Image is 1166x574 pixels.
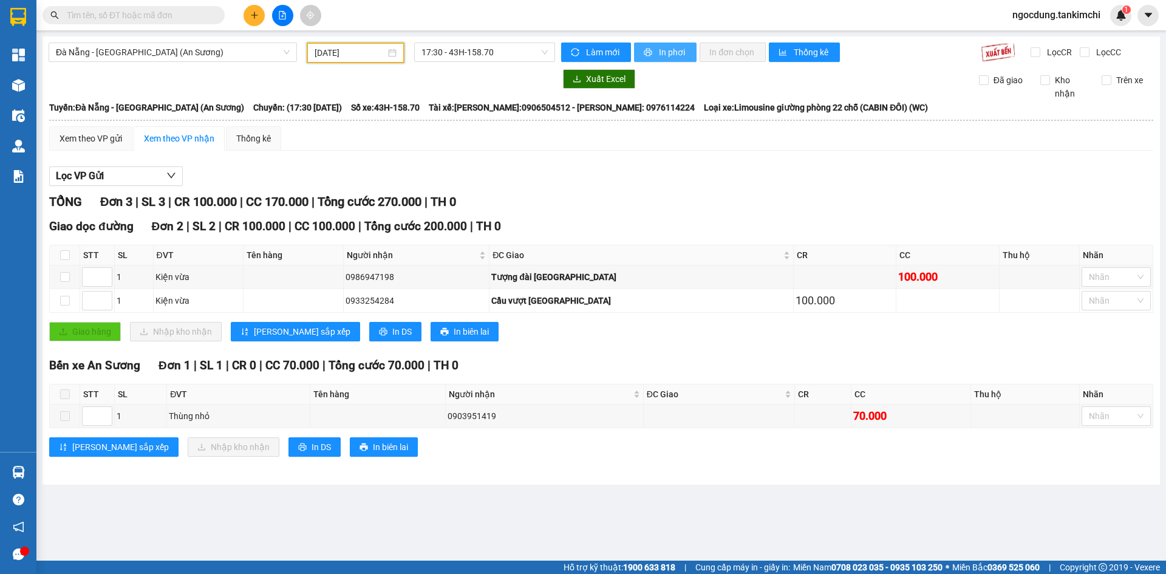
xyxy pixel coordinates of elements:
th: SL [115,384,167,405]
strong: 0369 525 060 [987,562,1040,572]
th: ĐVT [167,384,310,405]
img: 9k= [981,43,1015,62]
span: plus [250,11,259,19]
button: downloadXuất Excel [563,69,635,89]
span: Đơn 3 [100,194,132,209]
span: SL 3 [141,194,165,209]
span: [PERSON_NAME] sắp xếp [254,325,350,338]
span: Tổng cước 270.000 [318,194,421,209]
div: 100.000 [898,268,997,285]
div: Kiện vừa [155,294,241,307]
div: 0903951419 [448,409,641,423]
div: 1 [117,294,151,307]
span: SL 1 [200,358,223,372]
div: Xem theo VP nhận [144,132,214,145]
b: Tuyến: Đà Nẵng - [GEOGRAPHIC_DATA] (An Sương) [49,103,244,112]
span: Người nhận [449,388,630,401]
span: 1 [1124,5,1128,14]
span: download [573,75,581,84]
span: question-circle [13,494,24,505]
button: uploadGiao hàng [49,322,121,341]
span: sort-ascending [240,327,249,337]
button: caret-down [1137,5,1159,26]
span: | [226,358,229,372]
span: Hỗ trợ kỹ thuật: [564,561,675,574]
th: Tên hàng [244,245,344,265]
span: Số xe: 43H-158.70 [351,101,420,114]
span: In DS [392,325,412,338]
span: Xuất Excel [586,72,626,86]
img: icon-new-feature [1116,10,1127,21]
th: STT [80,384,115,405]
span: notification [13,521,24,533]
div: Cầu vượt [GEOGRAPHIC_DATA] [491,294,791,307]
span: Đã giao [989,73,1028,87]
th: CR [794,245,897,265]
strong: 1900 633 818 [623,562,675,572]
span: | [240,194,243,209]
img: warehouse-icon [12,79,25,92]
span: | [1049,561,1051,574]
span: message [13,548,24,560]
img: logo-vxr [10,8,26,26]
span: Lọc VP Gửi [56,168,104,183]
strong: 0708 023 035 - 0935 103 250 [831,562,943,572]
div: Thống kê [236,132,271,145]
button: printerIn phơi [634,43,697,62]
div: Thùng nhỏ [169,409,308,423]
button: plus [244,5,265,26]
th: CC [851,384,972,405]
span: Đơn 2 [152,219,184,233]
span: CC 170.000 [246,194,309,209]
span: Bến xe An Sương [49,358,140,372]
span: In phơi [659,46,687,59]
span: ĐC Giao [647,388,782,401]
div: Tượng đài [GEOGRAPHIC_DATA] [491,270,791,284]
span: file-add [278,11,287,19]
span: Loại xe: Limousine giường phòng 22 chỗ (CABIN ĐÔI) (WC) [704,101,928,114]
span: Lọc CC [1091,46,1123,59]
span: Thống kê [794,46,830,59]
span: Đà Nẵng - Sài Gòn (An Sương) [56,43,290,61]
span: CC 100.000 [295,219,355,233]
span: | [312,194,315,209]
span: In DS [312,440,331,454]
button: printerIn biên lai [350,437,418,457]
button: printerIn biên lai [431,322,499,341]
sup: 1 [1122,5,1131,14]
th: Thu hộ [1000,245,1080,265]
span: Đơn 1 [159,358,191,372]
span: | [322,358,326,372]
span: Người nhận [347,248,477,262]
span: Lọc CR [1042,46,1074,59]
span: Cung cấp máy in - giấy in: [695,561,790,574]
span: | [424,194,428,209]
span: Trên xe [1111,73,1148,87]
span: printer [360,443,368,453]
button: syncLàm mới [561,43,631,62]
button: In đơn chọn [700,43,766,62]
input: 13/09/2025 [315,46,386,60]
span: CR 100.000 [174,194,237,209]
button: file-add [272,5,293,26]
span: Giao dọc đường [49,219,134,233]
span: In biên lai [454,325,489,338]
div: Xem theo VP gửi [60,132,122,145]
span: ngocdung.tankimchi [1003,7,1110,22]
span: printer [644,48,654,58]
th: ĐVT [154,245,244,265]
button: Lọc VP Gửi [49,166,183,186]
div: Nhãn [1083,248,1150,262]
th: CC [896,245,1000,265]
span: TH 0 [431,194,456,209]
div: 70.000 [853,408,969,425]
span: TỔNG [49,194,82,209]
button: bar-chartThống kê [769,43,840,62]
span: | [358,219,361,233]
span: | [186,219,189,233]
span: aim [306,11,315,19]
span: TH 0 [434,358,459,372]
span: Tài xế: [PERSON_NAME]:0906504512 - [PERSON_NAME]: 0976114224 [429,101,695,114]
span: CR 100.000 [225,219,285,233]
div: 100.000 [796,292,895,309]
